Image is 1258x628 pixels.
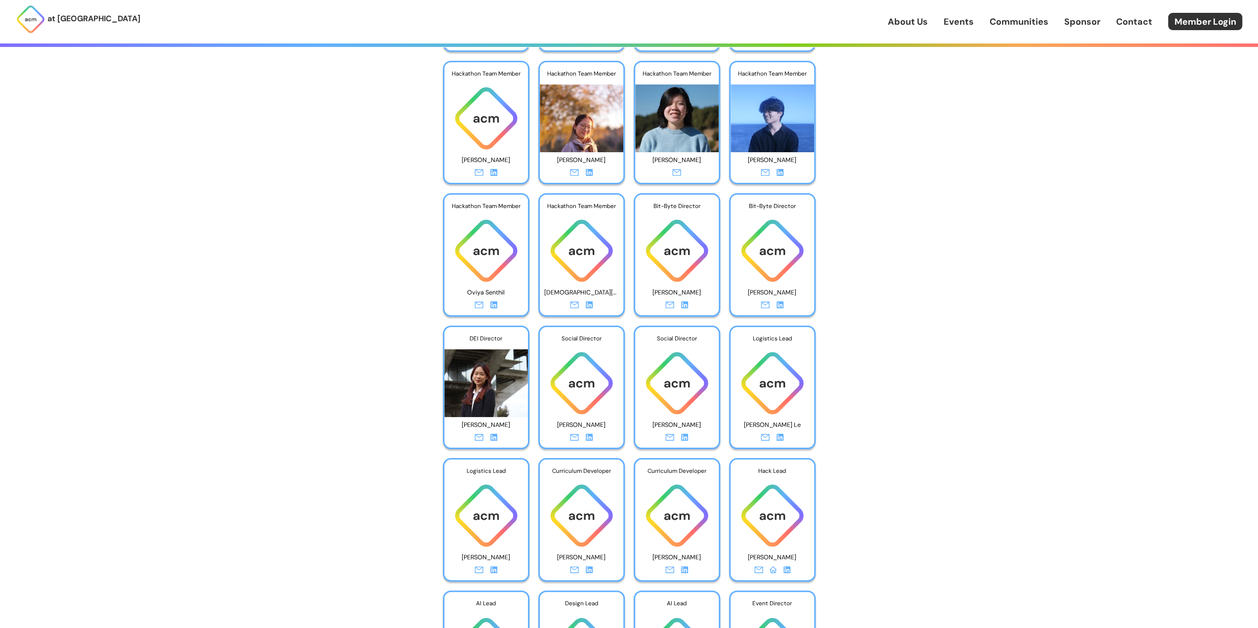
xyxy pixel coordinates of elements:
div: Hackathon Team Member [444,195,528,217]
div: Hackathon Team Member [540,195,623,217]
p: [PERSON_NAME] [449,418,523,433]
img: ACM logo [540,349,623,417]
div: Logistics Lead [731,327,814,350]
div: Hackathon Team Member [540,62,623,85]
p: [DEMOGRAPHIC_DATA][PERSON_NAME] [544,285,619,300]
div: Hackathon Team Member [444,62,528,85]
p: Oviya Senthil [449,285,523,300]
a: Communities [990,15,1048,28]
img: Photo of Serena Chen [540,77,623,152]
div: Bit-Byte Director [731,195,814,217]
p: [PERSON_NAME] [735,285,810,300]
img: ACM logo [540,482,623,549]
p: [PERSON_NAME] [735,153,810,168]
div: DEI Director [444,327,528,350]
div: Social Director [540,327,623,350]
img: ACM logo [731,217,814,285]
a: Sponsor [1064,15,1100,28]
img: ACM logo [731,349,814,417]
div: Curriculum Developer [635,460,719,482]
div: Event Director [731,592,814,615]
div: Hackathon Team Member [731,62,814,85]
img: Photo of Ryan Ni [731,77,814,152]
p: [PERSON_NAME] [544,418,619,433]
div: Curriculum Developer [540,460,623,482]
div: Hackathon Team Member [635,62,719,85]
img: ACM logo [444,482,528,549]
p: [PERSON_NAME] [544,153,619,168]
a: About Us [888,15,928,28]
img: ACM logo [540,217,623,285]
p: [PERSON_NAME] [640,550,714,565]
img: ACM logo [731,482,814,549]
img: ACM Logo [16,4,45,34]
p: [PERSON_NAME] [449,550,523,565]
img: ACM logo [635,482,719,549]
div: AI Lead [444,592,528,615]
img: ACM logo [635,349,719,417]
div: Hack Lead [731,460,814,482]
a: Events [944,15,974,28]
p: [PERSON_NAME] [640,153,714,168]
a: Contact [1116,15,1152,28]
a: Member Login [1168,13,1242,30]
p: [PERSON_NAME] [544,550,619,565]
img: Photo of Serena Chuang [635,77,719,152]
div: Logistics Lead [444,460,528,482]
div: AI Lead [635,592,719,615]
p: [PERSON_NAME] [640,418,714,433]
div: Bit-Byte Director [635,195,719,217]
img: Photo of Nicole Huynh [444,341,528,417]
p: [PERSON_NAME] [640,285,714,300]
img: ACM logo [444,84,528,152]
p: [PERSON_NAME] [735,550,810,565]
img: ACM logo [444,217,528,285]
div: Design Lead [540,592,623,615]
img: ACM logo [635,217,719,285]
div: Social Director [635,327,719,350]
p: [PERSON_NAME] [449,153,523,168]
p: at [GEOGRAPHIC_DATA] [47,12,140,25]
a: at [GEOGRAPHIC_DATA] [16,4,140,34]
p: [PERSON_NAME] Le [735,418,810,433]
